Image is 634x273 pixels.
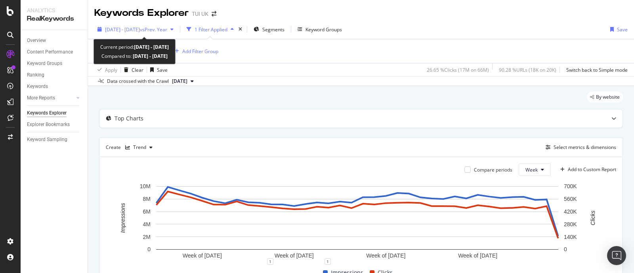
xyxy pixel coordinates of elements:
[27,136,67,144] div: Keyword Sampling
[525,166,538,173] span: Week
[27,6,81,14] div: Analytics
[147,246,151,253] text: 0
[474,166,512,173] div: Compare periods
[94,6,189,20] div: Keywords Explorer
[325,258,331,265] div: 1
[27,59,62,68] div: Keyword Groups
[115,115,143,122] div: Top Charts
[133,145,146,150] div: Trend
[27,109,67,117] div: Keywords Explorer
[105,26,140,33] span: [DATE] - [DATE]
[140,26,167,33] span: vs Prev. Year
[143,208,151,215] text: 6M
[27,48,73,56] div: Content Performance
[566,67,628,73] div: Switch back to Simple mode
[122,141,156,154] button: Trend
[27,109,82,117] a: Keywords Explorer
[499,67,556,73] div: 90.28 % URLs ( 18K on 20K )
[143,234,151,240] text: 2M
[143,221,151,227] text: 4M
[94,63,117,76] button: Apply
[143,196,151,202] text: 8M
[27,120,82,129] a: Explorer Bookmarks
[564,234,577,240] text: 140K
[27,94,74,102] a: More Reports
[250,23,288,36] button: Segments
[564,208,577,215] text: 420K
[94,23,177,36] button: [DATE] - [DATE]vsPrev. Year
[427,67,489,73] div: 26.65 % Clicks ( 17M on 66M )
[172,46,218,56] button: Add Filter Group
[564,246,567,253] text: 0
[27,36,82,45] a: Overview
[590,211,596,225] text: Clicks
[134,44,169,50] b: [DATE] - [DATE]
[275,252,314,259] text: Week of [DATE]
[557,163,616,176] button: Add to Custom Report
[183,23,237,36] button: 1 Filter Applied
[27,82,48,91] div: Keywords
[182,48,218,55] div: Add Filter Group
[564,221,577,227] text: 280K
[172,78,187,85] span: 2025 Sep. 2nd
[106,182,609,262] svg: A chart.
[140,183,151,190] text: 10M
[262,26,285,33] span: Segments
[366,252,405,259] text: Week of [DATE]
[542,143,616,152] button: Select metrics & dimensions
[27,59,82,68] a: Keyword Groups
[27,94,55,102] div: More Reports
[192,10,208,18] div: TUI UK
[596,95,620,99] span: By website
[195,26,227,33] div: 1 Filter Applied
[157,67,168,73] div: Save
[27,136,82,144] a: Keyword Sampling
[105,67,117,73] div: Apply
[106,141,156,154] div: Create
[267,258,273,265] div: 1
[120,203,126,233] text: Impressions
[607,23,628,36] button: Save
[519,163,551,176] button: Week
[564,183,577,190] text: 700K
[132,67,143,73] div: Clear
[237,25,244,33] div: times
[183,252,222,259] text: Week of [DATE]
[458,252,497,259] text: Week of [DATE]
[212,11,216,17] div: arrow-right-arrow-left
[306,26,342,33] div: Keyword Groups
[121,63,143,76] button: Clear
[564,196,577,202] text: 560K
[107,78,169,85] div: Data crossed with the Crawl
[27,71,82,79] a: Ranking
[27,71,44,79] div: Ranking
[617,26,628,33] div: Save
[27,36,46,45] div: Overview
[568,167,616,172] div: Add to Custom Report
[132,53,168,59] b: [DATE] - [DATE]
[27,82,82,91] a: Keywords
[101,52,168,61] div: Compared to:
[294,23,345,36] button: Keyword Groups
[554,144,616,151] div: Select metrics & dimensions
[27,14,81,23] div: RealKeywords
[147,63,168,76] button: Save
[587,92,623,103] div: legacy label
[100,42,169,52] div: Current period:
[27,120,70,129] div: Explorer Bookmarks
[27,48,82,56] a: Content Performance
[563,63,628,76] button: Switch back to Simple mode
[607,246,626,265] div: Open Intercom Messenger
[169,76,197,86] button: [DATE]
